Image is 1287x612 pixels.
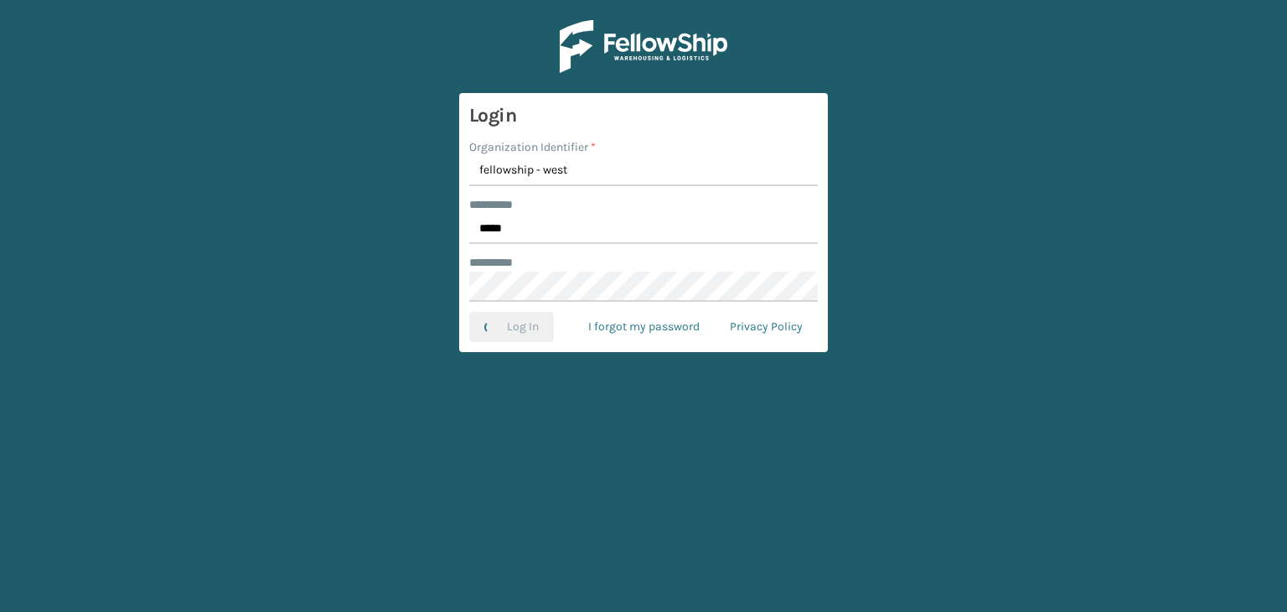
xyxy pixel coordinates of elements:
img: Logo [560,20,727,73]
button: Log In [469,312,554,342]
h3: Login [469,103,818,128]
a: I forgot my password [573,312,715,342]
a: Privacy Policy [715,312,818,342]
label: Organization Identifier [469,138,596,156]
